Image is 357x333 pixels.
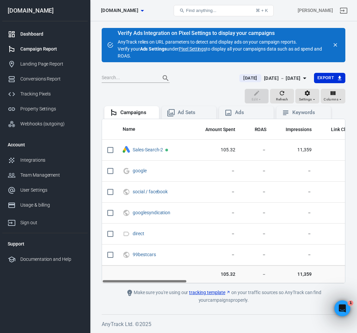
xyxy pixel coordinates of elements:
span: google [133,168,148,173]
div: Dashboard [20,31,82,38]
span: The total return on ad spend [246,125,267,133]
div: Keywords [292,109,326,116]
svg: UTM & Web Traffic [123,251,130,259]
span: － [246,271,267,277]
button: Search [158,70,174,86]
strong: Ads Settings [140,46,167,52]
span: direct [133,231,145,236]
a: social / facebook [133,189,168,194]
a: Tracking Pixels [2,86,88,101]
span: 99bestcars [133,252,157,257]
button: Settings [295,89,319,103]
span: 11,359 [277,271,312,277]
div: Documentation and Help [20,256,82,263]
iframe: Intercom live chat [334,300,350,316]
a: tracking template [189,289,230,296]
div: ⌘ + K [256,8,268,13]
span: 105.32 [197,147,235,153]
svg: UTM & Web Traffic [123,188,130,196]
span: The estimated total amount of money you've spent on your campaign, ad set or ad during its schedule. [205,125,235,133]
span: 142 [322,271,354,277]
span: Active [165,149,168,151]
span: － [197,231,235,237]
a: Webhooks (outgoing) [2,116,88,131]
span: Find anything... [186,8,216,13]
a: Usage & billing [2,198,88,213]
span: － [246,189,267,195]
span: [DATE] [241,75,260,82]
span: － [246,251,267,258]
div: scrollable content [102,119,345,283]
span: － [322,251,354,258]
span: － [277,251,312,258]
span: The number of clicks on links within the ad that led to advertiser-specified destinations [322,125,354,133]
button: close [331,40,340,50]
span: － [322,231,354,237]
span: － [277,210,312,216]
a: Sign out [2,213,88,230]
span: － [197,251,235,258]
div: Campaigns [120,109,154,116]
span: － [197,168,235,174]
div: Conversions Report [20,76,82,83]
a: Sales-Search-2 [133,147,163,152]
button: Refresh [270,89,294,103]
span: － [322,189,354,195]
a: Campaign Report [2,42,88,57]
span: Sales-Search-2 [133,147,164,152]
a: Conversions Report [2,72,88,86]
div: Verify Ads Integration on Pixel Settings to display your campaigns [118,30,327,37]
span: － [277,189,312,195]
span: googlesyndication [133,210,171,215]
span: The total return on ad spend [255,125,267,133]
div: Property Settings [20,105,82,112]
button: Columns [321,89,345,103]
div: Ads [235,109,268,116]
div: Integrations [20,157,82,164]
a: direct [133,231,144,236]
span: Settings [299,96,312,102]
span: － [246,168,267,174]
button: [DOMAIN_NAME] [98,4,146,17]
span: － [322,210,354,216]
span: － [246,147,267,153]
span: Name [123,126,144,133]
div: Usage & billing [20,202,82,209]
button: [DATE][DATE] － [DATE] [234,73,314,84]
a: Property Settings [2,101,88,116]
a: Dashboard [2,27,88,42]
span: － [322,168,354,174]
span: Refresh [276,96,288,102]
span: Amount Spent [205,126,235,133]
span: 105.32 [197,271,235,277]
li: Support [2,236,88,252]
div: Make sure you're using our on your traffic sources so AnyTrack can find your campaigns properly. [102,289,345,304]
span: 11,359 [277,147,312,153]
svg: Direct [123,230,130,238]
a: Team Management [2,168,88,183]
span: social / facebook [133,189,169,194]
div: Team Management [20,172,82,179]
span: － [246,231,267,237]
span: The estimated total amount of money you've spent on your campaign, ad set or ad during its schedule. [197,125,235,133]
span: The number of clicks on links within the ad that led to advertiser-specified destinations [331,125,354,133]
button: Find anything...⌘ + K [174,5,274,16]
div: [DATE] － [DATE] [264,74,301,83]
div: Campaign Report [20,46,82,53]
span: The number of times your ads were on screen. [286,125,312,133]
span: － [197,210,235,216]
button: Export [314,73,345,83]
span: carinspector.io [101,6,138,15]
a: User Settings [2,183,88,198]
span: － [246,210,267,216]
div: [DOMAIN_NAME] [2,8,88,14]
span: － [197,189,235,195]
div: Ad Sets [178,109,211,116]
a: Pixel Settings [179,46,206,53]
div: Landing Page Report [20,61,82,68]
a: googlesyndication [133,210,170,215]
a: Integrations [2,153,88,168]
span: ROAS [255,126,267,133]
li: Account [2,137,88,153]
span: Impressions [286,126,312,133]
